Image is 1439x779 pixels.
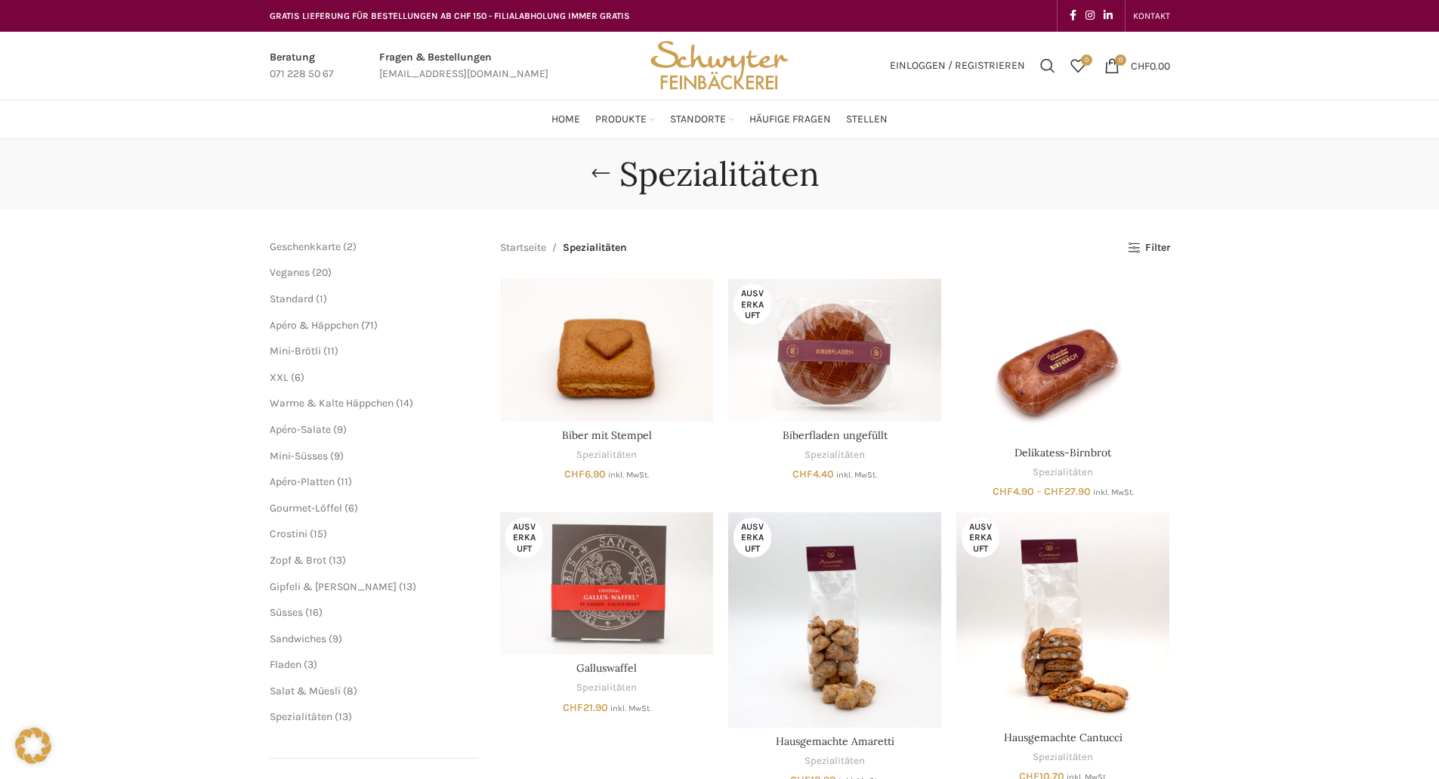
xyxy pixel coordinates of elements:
img: Bäckerei Schwyter [645,32,793,100]
span: CHF [993,485,1013,498]
a: Delikatess-Birnbrot [956,279,1169,438]
small: inkl. MwSt. [836,470,877,480]
span: 9 [337,423,343,436]
span: 6 [295,371,301,384]
a: Suchen [1033,51,1063,81]
div: Meine Wunschliste [1063,51,1093,81]
span: CHF [563,701,583,714]
a: Biberfladen ungefüllt [783,428,888,442]
a: Apéro-Platten [270,475,335,488]
a: Produkte [595,104,655,134]
a: Hausgemachte Cantucci [956,512,1169,724]
a: Veganes [270,266,310,279]
span: 20 [316,266,328,279]
a: Linkedin social link [1099,5,1117,26]
span: Standard [270,292,313,305]
span: GRATIS LIEFERUNG FÜR BESTELLUNGEN AB CHF 150 - FILIALABHOLUNG IMMER GRATIS [270,11,630,21]
a: Biberfladen ungefüllt [728,279,941,421]
span: 15 [313,527,323,540]
a: Facebook social link [1065,5,1081,26]
h1: Spezialitäten [619,154,820,194]
a: Apéro & Häppchen [270,319,359,332]
a: Mini-Süsses [270,450,328,462]
span: Standorte [670,113,726,127]
span: KONTAKT [1133,11,1170,21]
span: Warme & Kalte Häppchen [270,397,394,410]
bdi: 4.40 [792,468,834,481]
span: Stellen [846,113,888,127]
a: Home [551,104,580,134]
a: Biber mit Stempel [562,428,652,442]
a: Infobox link [270,49,334,83]
a: KONTAKT [1133,1,1170,31]
a: 0 CHF0.00 [1097,51,1178,81]
span: 6 [348,502,354,515]
a: Zopf & Brot [270,554,326,567]
a: Crostini [270,527,307,540]
a: Stellen [846,104,888,134]
span: 2 [347,240,353,253]
a: Spezialitäten [270,710,332,723]
a: Startseite [500,240,546,256]
span: CHF [1131,59,1150,72]
a: Fladen [270,658,301,671]
a: Hausgemachte Cantucci [1004,731,1122,744]
span: 11 [327,345,335,357]
a: Biber mit Stempel [500,279,713,421]
a: 0 [1063,51,1093,81]
span: CHF [792,468,813,481]
span: Häufige Fragen [749,113,831,127]
span: 0 [1115,54,1126,66]
a: Hausgemachte Amaretti [776,734,894,748]
a: Filter [1128,242,1169,255]
a: Spezialitäten [804,754,865,768]
span: 1 [320,292,323,305]
small: inkl. MwSt. [608,470,649,480]
a: Instagram social link [1081,5,1099,26]
a: Süsses [270,606,303,619]
span: Einloggen / Registrieren [890,60,1025,71]
a: Spezialitäten [1033,750,1093,765]
span: 13 [332,554,342,567]
span: 13 [338,710,348,723]
a: Hausgemachte Amaretti [728,512,941,728]
span: 16 [309,606,319,619]
span: 9 [332,632,338,645]
a: Delikatess-Birnbrot [1014,446,1111,459]
a: Gourmet-Löffel [270,502,342,515]
bdi: 6.90 [564,468,606,481]
span: CHF [564,468,585,481]
a: Spezialitäten [804,448,865,462]
span: 13 [403,580,412,593]
small: inkl. MwSt. [610,703,651,713]
nav: Breadcrumb [500,240,627,256]
a: Spezialitäten [576,448,637,462]
span: 14 [400,397,409,410]
small: inkl. MwSt. [1093,487,1134,497]
a: Salat & Müesli [270,685,341,697]
span: 11 [341,475,348,488]
div: Main navigation [262,104,1178,134]
bdi: 0.00 [1131,59,1170,72]
span: Gipfeli & [PERSON_NAME] [270,580,397,593]
a: Mini-Brötli [270,345,321,357]
span: 0 [1081,54,1092,66]
a: Spezialitäten [576,681,637,695]
a: Galluswaffel [576,661,637,675]
span: 71 [365,319,374,332]
span: Ausverkauft [505,518,543,558]
a: Spezialitäten [1033,465,1093,480]
span: Ausverkauft [962,518,999,558]
a: Galluswaffel [500,512,713,654]
span: Apéro-Salate [270,423,331,436]
span: XXL [270,371,289,384]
